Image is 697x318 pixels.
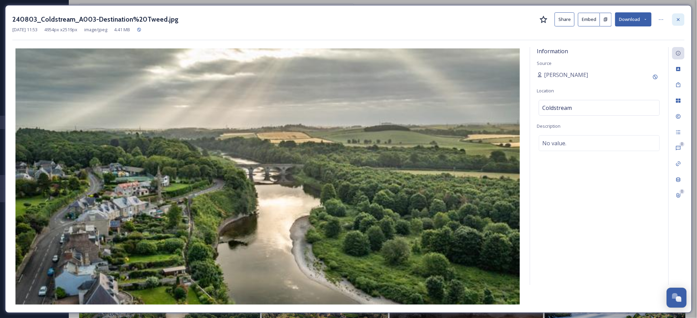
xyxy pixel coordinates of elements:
span: 4954 px x 2519 px [44,26,77,33]
span: Coldstream [543,104,572,112]
img: 3033bf55-f91c-4c57-8b1c-641757c41d22.jpg [12,48,523,305]
h3: 240803_Coldstream_A003-Destination%20Tweed.jpg [12,14,178,24]
span: image/jpeg [84,26,107,33]
span: Description [537,123,561,129]
span: Information [537,47,568,55]
span: No value. [543,139,567,147]
div: 0 [680,189,685,194]
span: Location [537,88,554,94]
span: [PERSON_NAME] [544,71,588,79]
span: [DATE] 11:53 [12,26,37,33]
span: 4.41 MB [114,26,130,33]
div: 0 [680,142,685,147]
button: Open Chat [667,288,687,308]
button: Embed [578,13,600,26]
button: Share [555,12,575,26]
button: Download [615,12,652,26]
span: Source [537,60,552,66]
